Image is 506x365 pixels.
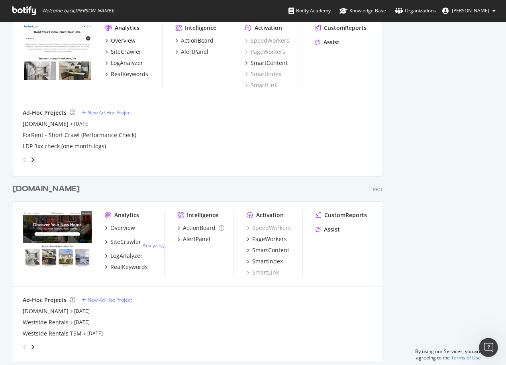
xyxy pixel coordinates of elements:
[252,235,287,243] div: PageWorkers
[110,238,141,246] div: SiteCrawler
[105,59,143,67] a: LogAnalyzer
[42,8,114,14] span: Welcome back, [PERSON_NAME] !
[82,109,132,116] a: New Ad-Hoc Project
[105,224,135,232] a: Overview
[316,226,340,234] a: Assist
[452,7,489,14] span: Sovann Hyde
[245,59,288,67] a: SmartContent
[185,24,216,32] div: Intelligence
[183,235,210,243] div: AlertPanel
[187,211,218,219] div: Intelligence
[315,24,367,32] a: CustomReports
[87,330,103,337] a: [DATE]
[395,7,436,15] div: Organizations
[105,37,135,45] a: Overview
[23,211,92,267] img: apartments.com
[245,70,281,78] a: SmartIndex
[288,7,331,15] div: Botify Academy
[247,269,279,277] a: SmartLink
[255,24,282,32] div: Activation
[13,183,83,195] a: [DOMAIN_NAME]
[451,354,481,361] a: Terms of Use
[247,257,283,265] a: SmartIndex
[20,341,30,353] div: angle-left
[74,319,90,326] a: [DATE]
[324,211,367,219] div: CustomReports
[404,344,493,361] div: By using our Services, you are agreeing to the
[82,296,132,303] a: New Ad-Hoc Project
[105,252,143,260] a: LogAnalyzer
[105,235,164,249] a: SiteCrawler- Analyzing
[23,318,69,326] a: Westside Rentals
[315,38,339,46] a: Assist
[252,257,283,265] div: SmartIndex
[23,296,67,304] div: Ad-Hoc Projects
[111,70,148,78] div: RealKeywords
[115,24,139,32] div: Analytics
[23,131,136,139] a: ForRent - Short Crawl (Performance Check)
[324,38,339,46] div: Assist
[30,156,35,164] div: angle-right
[252,246,289,254] div: SmartContent
[74,308,90,314] a: [DATE]
[183,224,216,232] div: ActionBoard
[245,37,289,45] a: SpeedWorkers
[30,343,35,351] div: angle-right
[23,109,67,117] div: Ad-Hoc Projects
[436,4,502,17] button: [PERSON_NAME]
[324,24,367,32] div: CustomReports
[245,48,285,56] a: PageWorkers
[88,296,132,303] div: New Ad-Hoc Project
[316,211,367,219] a: CustomReports
[143,235,164,249] div: -
[23,24,92,80] img: forrent.com
[88,109,132,116] div: New Ad-Hoc Project
[324,226,340,234] div: Assist
[111,37,135,45] div: Overview
[177,235,210,243] a: AlertPanel
[251,59,288,67] div: SmartContent
[74,120,90,127] a: [DATE]
[105,263,148,271] a: RealKeywords
[105,70,148,78] a: RealKeywords
[143,242,164,249] a: Analyzing
[177,224,224,232] a: ActionBoard
[13,183,80,195] div: [DOMAIN_NAME]
[247,235,287,243] a: PageWorkers
[247,246,289,254] a: SmartContent
[339,7,386,15] div: Knowledge Base
[23,120,69,128] a: [DOMAIN_NAME]
[110,252,143,260] div: LogAnalyzer
[23,330,82,338] a: Westside Rentals TSM
[114,211,139,219] div: Analytics
[373,186,382,193] div: Pro
[247,224,291,232] a: SpeedWorkers
[256,211,284,219] div: Activation
[479,338,498,357] iframe: Intercom live chat
[110,263,148,271] div: RealKeywords
[111,48,141,56] div: SiteCrawler
[181,37,214,45] div: ActionBoard
[105,48,141,56] a: SiteCrawler
[110,224,135,232] div: Overview
[111,59,143,67] div: LogAnalyzer
[23,307,69,315] a: [DOMAIN_NAME]
[181,48,208,56] div: AlertPanel
[245,81,277,89] a: SmartLink
[175,37,214,45] a: ActionBoard
[23,142,106,150] a: LDP 3xx check (one month logs)
[20,153,30,166] div: angle-left
[175,48,208,56] a: AlertPanel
